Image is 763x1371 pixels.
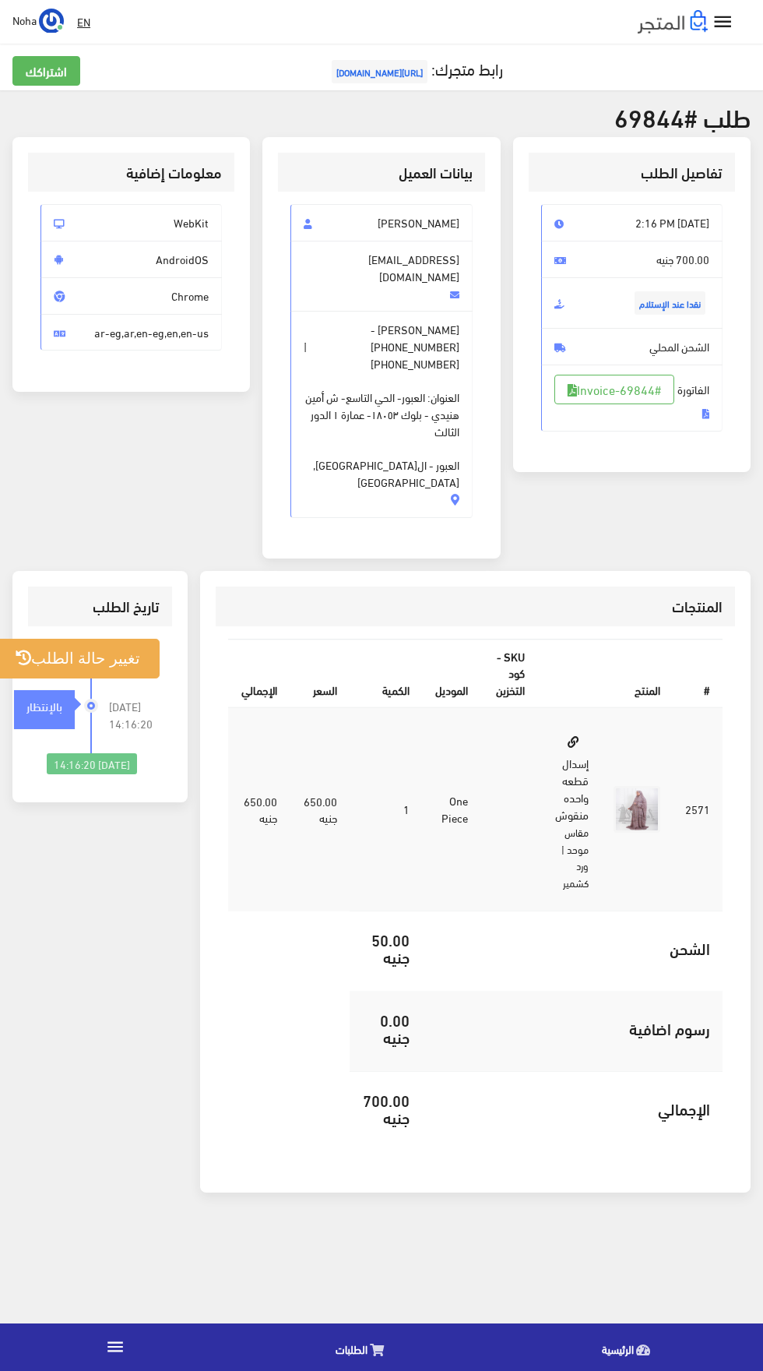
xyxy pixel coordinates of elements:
[541,241,723,278] span: 700.00 جنيه
[537,707,601,911] td: إسدال قطعه واحده منقوش
[230,1327,497,1367] a: الطلبات
[290,241,472,312] span: [EMAIL_ADDRESS][DOMAIN_NAME]
[541,365,723,432] span: الفاتورة
[19,1264,78,1323] iframe: Drift Widget Chat Controller
[350,707,423,911] td: 1
[12,10,37,30] span: Noha
[290,204,472,241] span: [PERSON_NAME]
[26,697,62,714] strong: بالإنتظار
[39,9,64,33] img: ...
[362,1091,410,1126] h5: 700.00 جنيه
[559,840,589,893] small: | ورد كشمير
[371,355,459,372] span: [PHONE_NUMBER]
[362,1011,410,1045] h5: 0.00 جنيه
[304,372,459,491] span: العنوان: العبور- الحي التاسع- ش أمين هنيدي - بلوك ١٨٠٥٣- عمارة ١ الدور الثالث العبور - ال[GEOGRAP...
[228,707,290,911] td: 650.00 جنيه
[290,311,472,517] span: [PERSON_NAME] - |
[434,1100,709,1117] h5: اﻹجمالي
[541,165,723,180] h3: تفاصيل الطلب
[541,204,723,241] span: [DATE] 2:16 PM
[434,1020,709,1037] h5: رسوم اضافية
[40,241,222,278] span: AndroidOS
[350,640,423,707] th: الكمية
[673,640,723,707] th: #
[371,338,459,355] span: [PHONE_NUMBER]
[434,939,709,957] h5: الشحن
[77,12,90,31] u: EN
[564,823,589,858] small: مقاس موحد
[336,1339,367,1359] span: الطلبات
[635,291,705,315] span: نقدا عند الإستلام
[638,10,708,33] img: .
[109,698,160,732] span: [DATE] 14:16:20
[228,640,290,707] th: اﻹجمالي
[40,165,222,180] h3: معلومات إضافية
[673,707,723,911] td: 2571
[290,165,472,180] h3: بيانات العميل
[12,56,80,86] a: اشتراكك
[40,204,222,241] span: WebKit
[422,640,480,707] th: الموديل
[712,11,734,33] i: 
[332,60,427,83] span: [URL][DOMAIN_NAME]
[497,1327,763,1367] a: الرئيسية
[105,1337,125,1357] i: 
[422,707,480,911] td: One Piece
[541,328,723,365] span: الشحن المحلي
[362,931,410,965] h5: 50.00 جنيه
[12,8,64,33] a: ... Noha
[40,277,222,315] span: Chrome
[290,640,349,707] th: السعر
[290,707,349,911] td: 650.00 جنيه
[480,640,536,707] th: SKU - كود التخزين
[554,375,674,404] a: #Invoice-69844
[228,599,723,614] h3: المنتجات
[47,753,137,775] div: [DATE] 14:16:20
[602,1339,634,1359] span: الرئيسية
[12,103,751,130] h2: طلب #69844
[328,54,503,83] a: رابط متجرك:[URL][DOMAIN_NAME]
[71,8,97,36] a: EN
[40,599,160,614] h3: تاريخ الطلب
[40,314,222,351] span: ar-eg,ar,en-eg,en,en-us
[537,640,673,707] th: المنتج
